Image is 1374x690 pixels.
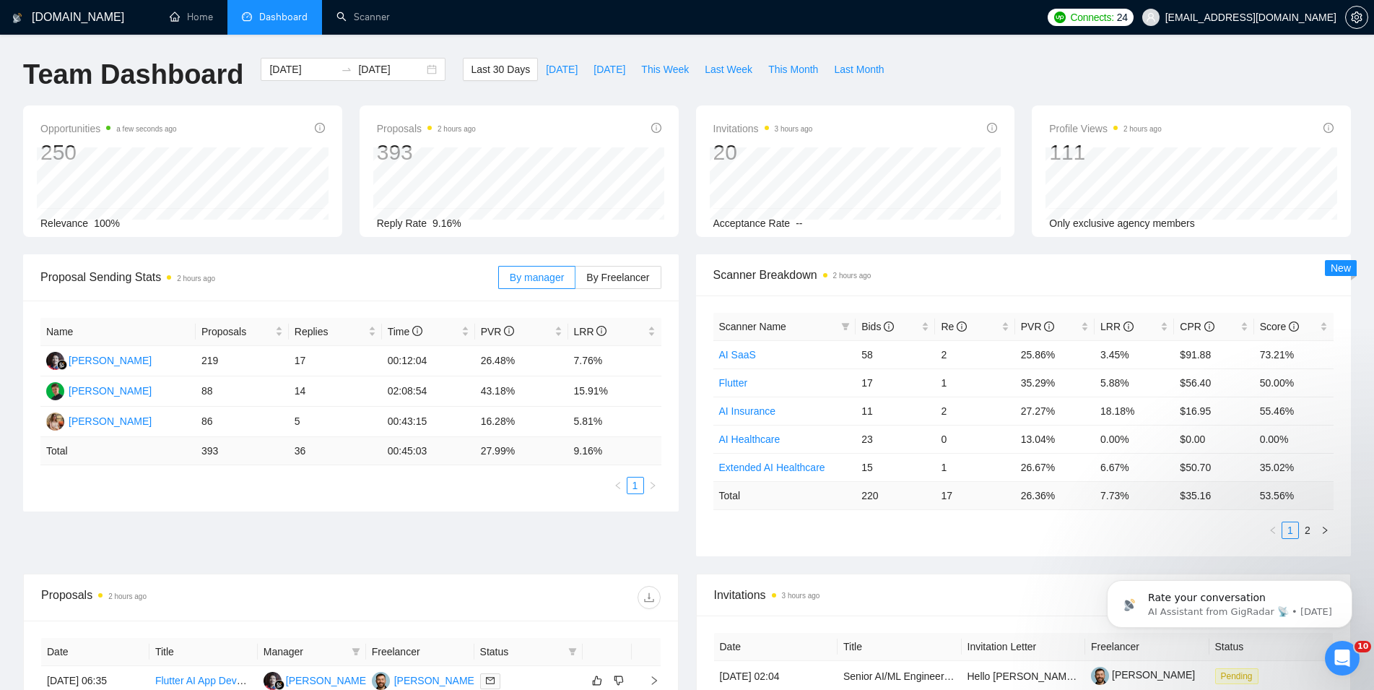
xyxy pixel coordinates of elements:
span: Proposals [377,120,476,137]
td: 393 [196,437,289,465]
span: to [341,64,352,75]
span: dashboard [242,12,252,22]
td: 00:45:03 [382,437,475,465]
div: Proposals [41,586,351,609]
span: info-circle [957,322,967,332]
span: Pending [1215,668,1258,684]
img: upwork-logo.png [1054,12,1066,23]
li: Next Page [1316,522,1334,539]
iframe: Intercom notifications message [1085,550,1374,651]
span: By manager [510,272,564,283]
span: By Freelancer [586,272,649,283]
a: [PERSON_NAME] [1091,669,1195,681]
td: 16.28% [475,407,568,437]
a: AI Insurance [719,405,776,417]
time: a few seconds ago [116,125,176,133]
span: Proposal Sending Stats [40,268,498,286]
td: 1 [935,368,1014,397]
span: -- [796,217,802,229]
span: Score [1260,321,1299,332]
td: Total [713,481,856,509]
button: right [644,477,661,494]
span: like [592,675,602,686]
th: Date [714,633,838,661]
td: 2 [935,340,1014,368]
span: setting [1346,12,1368,23]
a: 2 [1300,522,1316,538]
span: Bids [861,321,894,332]
th: Replies [289,318,382,346]
td: $0.00 [1174,425,1253,453]
span: 24 [1117,9,1128,25]
div: 250 [40,139,177,166]
span: Relevance [40,217,88,229]
td: 18.18% [1095,397,1174,425]
a: VK[PERSON_NAME] [372,674,477,686]
span: Invitations [713,120,813,137]
td: 36 [289,437,382,465]
span: Scanner Name [719,321,786,332]
td: 0 [935,425,1014,453]
td: $ 35.16 [1174,481,1253,509]
td: 13.04% [1015,425,1095,453]
div: 393 [377,139,476,166]
span: Re [941,321,967,332]
span: info-circle [315,123,325,133]
a: SS[PERSON_NAME] [264,674,369,686]
span: Time [388,326,422,337]
a: Pending [1215,670,1264,681]
td: 26.67% [1015,453,1095,481]
td: 86 [196,407,289,437]
span: info-circle [651,123,661,133]
span: filter [349,641,363,663]
a: Flutter AI App Developer for Customization and Development [155,675,428,686]
span: right [638,676,659,686]
button: right [1316,522,1334,539]
a: AI SaaS [719,349,756,361]
td: 5.81% [568,407,661,437]
td: 58 [856,340,935,368]
img: c1-JWQDXWEy3CnA6sRtFzzU22paoDq5cZnWyBNc3HWqwvuW0qNnjm1CMP-YmbEEtPC [1091,667,1109,685]
td: 73.21% [1254,340,1334,368]
button: Last Week [697,58,760,81]
input: End date [358,61,424,77]
button: This Month [760,58,826,81]
time: 2 hours ago [1123,125,1162,133]
button: dislike [610,672,627,689]
span: LRR [1100,321,1134,332]
div: [PERSON_NAME] [69,353,152,368]
span: filter [352,647,360,656]
th: Date [41,638,149,666]
span: info-circle [1123,322,1134,332]
div: [PERSON_NAME] [69,383,152,399]
a: SS[PERSON_NAME] [46,354,152,366]
td: 35.29% [1015,368,1095,397]
span: Last 30 Days [471,61,530,77]
td: $16.95 [1174,397,1253,425]
td: 00:12:04 [382,346,475,376]
th: Name [40,318,196,346]
td: 3.45% [1095,340,1174,368]
span: 9.16% [432,217,461,229]
td: $50.70 [1174,453,1253,481]
span: Profile Views [1049,120,1162,137]
span: info-circle [1323,123,1334,133]
button: [DATE] [586,58,633,81]
span: This Week [641,61,689,77]
img: SS [264,672,282,690]
td: Total [40,437,196,465]
button: like [588,672,606,689]
span: 100% [94,217,120,229]
div: [PERSON_NAME] [69,413,152,429]
img: gigradar-bm.png [274,680,284,690]
div: [PERSON_NAME] [286,673,369,689]
td: $91.88 [1174,340,1253,368]
span: Replies [295,324,365,340]
li: 1 [1282,522,1299,539]
span: Connects: [1070,9,1113,25]
a: Flutter [719,377,748,389]
span: Opportunities [40,120,177,137]
td: 15.91% [568,376,661,407]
